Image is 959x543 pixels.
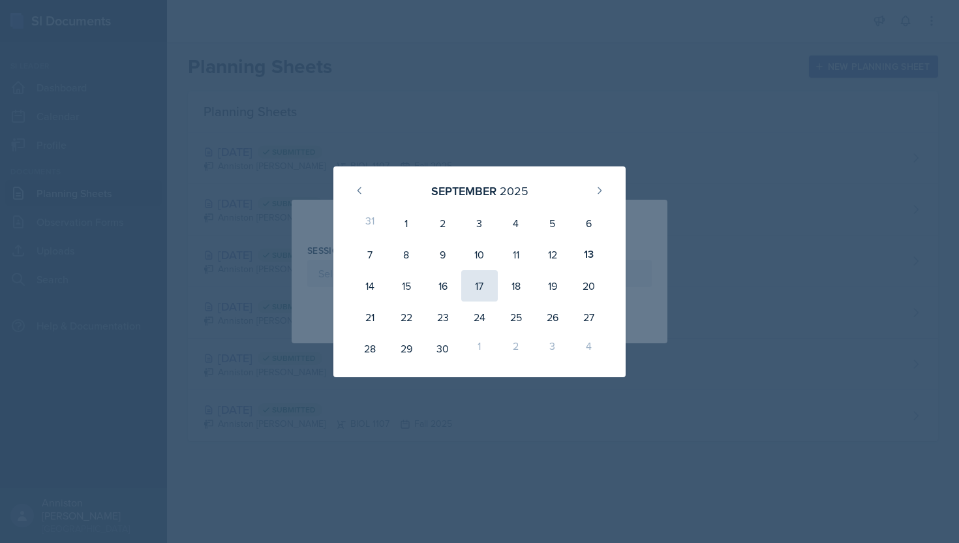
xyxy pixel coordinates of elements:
[425,239,461,270] div: 9
[498,208,534,239] div: 4
[388,333,425,364] div: 29
[388,208,425,239] div: 1
[534,333,571,364] div: 3
[425,302,461,333] div: 23
[571,333,607,364] div: 4
[425,208,461,239] div: 2
[500,182,528,200] div: 2025
[571,208,607,239] div: 6
[388,270,425,302] div: 15
[571,270,607,302] div: 20
[498,302,534,333] div: 25
[498,239,534,270] div: 11
[534,239,571,270] div: 12
[425,333,461,364] div: 30
[425,270,461,302] div: 16
[498,270,534,302] div: 18
[498,333,534,364] div: 2
[571,302,607,333] div: 27
[571,239,607,270] div: 13
[461,208,498,239] div: 3
[352,208,388,239] div: 31
[431,182,496,200] div: September
[352,270,388,302] div: 14
[352,333,388,364] div: 28
[388,239,425,270] div: 8
[534,270,571,302] div: 19
[534,208,571,239] div: 5
[534,302,571,333] div: 26
[461,302,498,333] div: 24
[461,239,498,270] div: 10
[461,333,498,364] div: 1
[388,302,425,333] div: 22
[352,302,388,333] div: 21
[461,270,498,302] div: 17
[352,239,388,270] div: 7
